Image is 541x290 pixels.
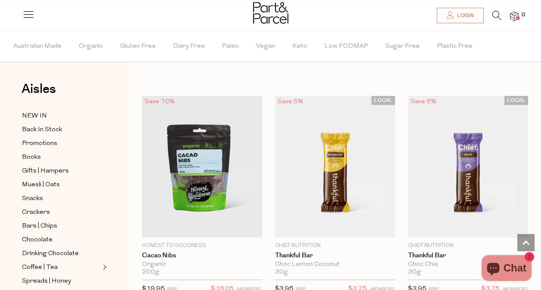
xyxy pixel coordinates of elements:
[22,221,100,231] a: Bars | Chips
[275,242,395,250] p: Chief Nutrition
[275,261,395,268] div: Choc Lemon Coconut
[22,234,100,245] a: Chocolate
[408,252,528,259] a: Thankful Bar
[120,31,156,62] span: Gluten Free
[22,262,58,273] span: Coffee | Tea
[510,12,519,21] a: 0
[142,242,262,250] p: Honest to Goodness
[79,31,103,62] span: Organic
[101,262,107,272] button: Expand/Collapse Coffee | Tea
[142,96,262,238] img: Cacao Nibs
[22,152,100,163] a: Books
[22,276,100,287] a: Spreads | Honey
[22,249,79,259] span: Drinking Chocolate
[22,262,100,273] a: Coffee | Tea
[22,111,100,121] a: NEW IN
[22,124,100,135] a: Back In Stock
[253,2,288,24] img: Part&Parcel
[437,8,484,23] a: Login
[22,207,100,218] a: Crackers
[22,83,56,104] a: Aisles
[142,96,177,108] div: Save 10%
[519,11,527,19] span: 0
[142,252,262,259] a: Cacao Nibs
[13,31,62,62] span: Australian Made
[22,235,53,245] span: Chocolate
[22,221,57,231] span: Bars | Chips
[22,152,41,163] span: Books
[173,31,205,62] span: Dairy Free
[408,261,528,268] div: Choc Chia
[142,268,159,276] span: 200g
[222,31,239,62] span: Paleo
[22,193,100,204] a: Snacks
[408,96,439,108] div: Save 5%
[22,207,50,218] span: Crackers
[22,166,69,176] span: Gifts | Hampers
[408,268,421,276] span: 30g
[275,252,395,259] a: Thankful Bar
[325,31,368,62] span: Low FODMAP
[22,248,100,259] a: Drinking Chocolate
[371,96,395,105] span: LOCAL
[22,139,57,149] span: Promotions
[22,166,100,176] a: Gifts | Hampers
[22,80,56,99] span: Aisles
[275,96,395,238] img: Thankful Bar
[22,125,62,135] span: Back In Stock
[479,255,534,283] inbox-online-store-chat: Shopify online store chat
[22,111,47,121] span: NEW IN
[22,194,43,204] span: Snacks
[256,31,275,62] span: Vegan
[504,96,528,105] span: LOCAL
[455,12,474,19] span: Login
[437,31,473,62] span: Plastic Free
[142,261,262,268] div: Organic
[275,268,288,276] span: 30g
[22,180,60,190] span: Muesli | Oats
[22,276,71,287] span: Spreads | Honey
[408,96,528,238] img: Thankful Bar
[385,31,420,62] span: Sugar Free
[22,179,100,190] a: Muesli | Oats
[292,31,307,62] span: Keto
[408,242,528,250] p: Chief Nutrition
[275,96,306,108] div: Save 5%
[22,138,100,149] a: Promotions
